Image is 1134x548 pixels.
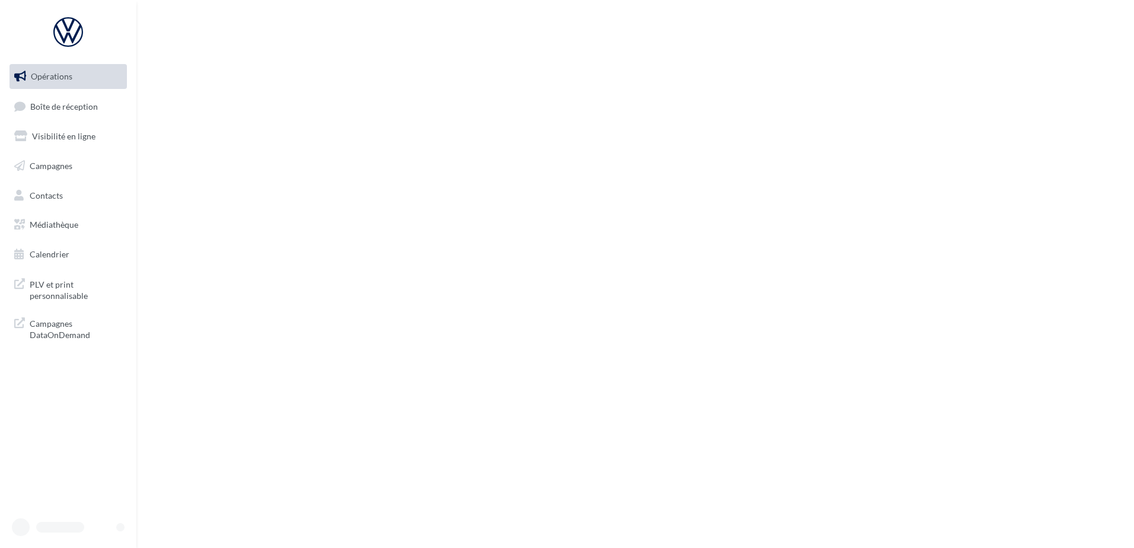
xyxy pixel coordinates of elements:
a: Contacts [7,183,129,208]
a: Campagnes [7,154,129,179]
span: PLV et print personnalisable [30,276,122,302]
span: Opérations [31,71,72,81]
span: Médiathèque [30,219,78,230]
span: Contacts [30,190,63,200]
a: PLV et print personnalisable [7,272,129,307]
a: Visibilité en ligne [7,124,129,149]
span: Visibilité en ligne [32,131,95,141]
a: Opérations [7,64,129,89]
a: Calendrier [7,242,129,267]
a: Campagnes DataOnDemand [7,311,129,346]
a: Médiathèque [7,212,129,237]
span: Campagnes DataOnDemand [30,316,122,341]
span: Calendrier [30,249,69,259]
span: Campagnes [30,161,72,171]
span: Boîte de réception [30,101,98,111]
a: Boîte de réception [7,94,129,119]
